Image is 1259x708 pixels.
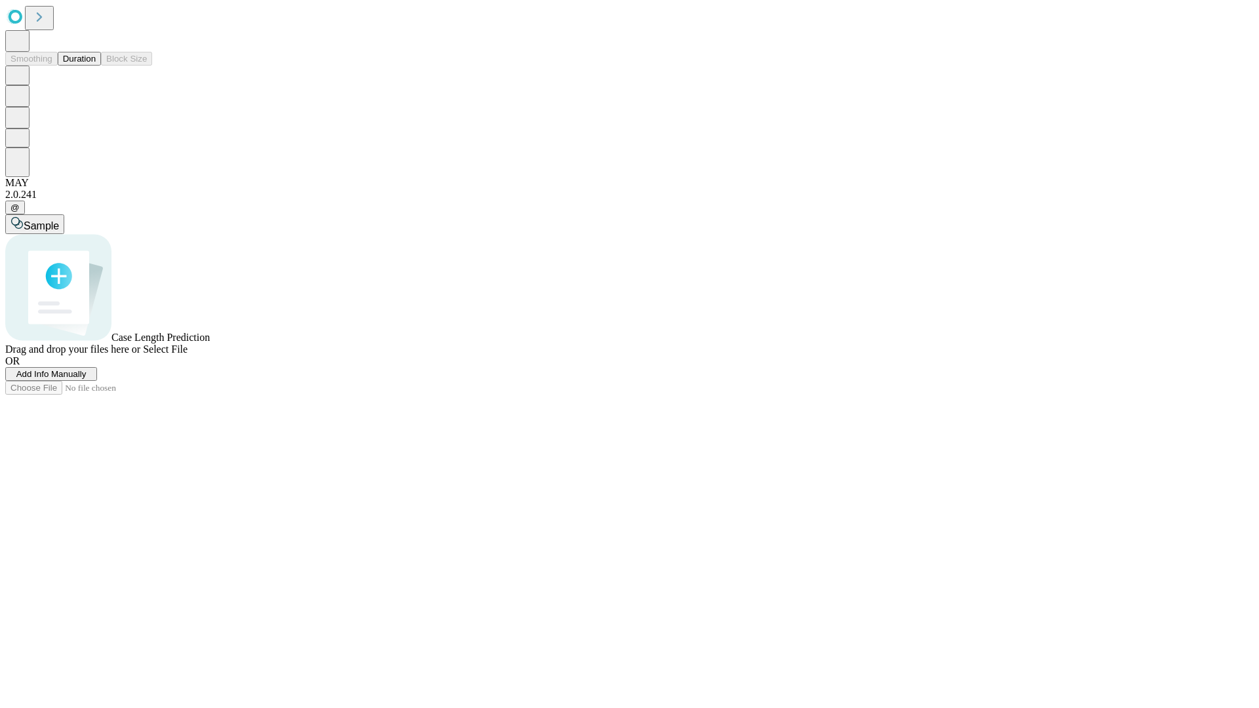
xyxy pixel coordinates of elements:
[101,52,152,66] button: Block Size
[16,369,87,379] span: Add Info Manually
[5,214,64,234] button: Sample
[5,52,58,66] button: Smoothing
[5,367,97,381] button: Add Info Manually
[5,177,1254,189] div: MAY
[58,52,101,66] button: Duration
[143,344,188,355] span: Select File
[10,203,20,212] span: @
[24,220,59,231] span: Sample
[5,355,20,366] span: OR
[111,332,210,343] span: Case Length Prediction
[5,201,25,214] button: @
[5,189,1254,201] div: 2.0.241
[5,344,140,355] span: Drag and drop your files here or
